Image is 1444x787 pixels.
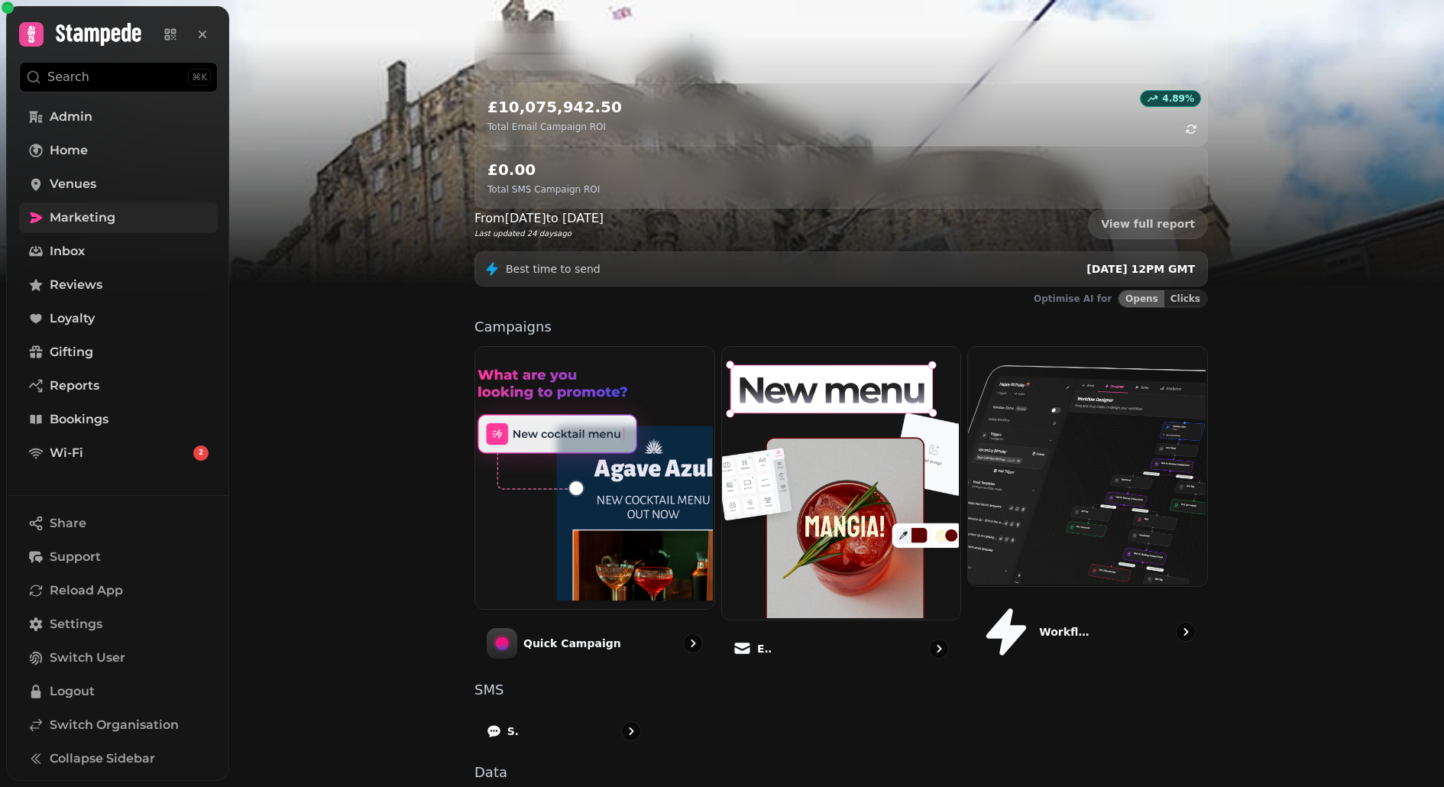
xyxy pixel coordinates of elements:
[19,202,218,233] a: Marketing
[19,337,218,368] a: Gifting
[50,514,86,533] span: Share
[931,641,947,656] svg: go to
[474,209,604,228] p: From [DATE] to [DATE]
[507,724,519,739] p: SMS
[19,575,218,606] button: Reload App
[623,724,639,739] svg: go to
[474,683,1208,697] p: SMS
[50,548,101,566] span: Support
[1178,624,1193,640] svg: go to
[50,649,125,667] span: Switch User
[50,682,95,701] span: Logout
[19,710,218,740] a: Switch Organisation
[19,508,218,539] button: Share
[19,135,218,166] a: Home
[474,709,653,753] a: SMS
[50,444,83,462] span: Wi-Fi
[19,542,218,572] button: Support
[487,121,622,133] p: Total Email Campaign ROI
[967,346,1208,671] a: Workflows (beta)Workflows (beta)
[19,743,218,774] button: Collapse Sidebar
[19,236,218,267] a: Inbox
[50,175,96,193] span: Venues
[19,303,218,334] a: Loyalty
[523,636,621,651] p: Quick Campaign
[199,448,203,458] span: 2
[19,270,218,300] a: Reviews
[1039,624,1089,640] p: Workflows (beta)
[966,345,1206,585] img: Workflows (beta)
[50,716,179,734] span: Switch Organisation
[50,108,92,126] span: Admin
[19,404,218,435] a: Bookings
[487,96,622,118] h2: £10,075,942.50
[474,345,713,607] img: Quick Campaign
[721,346,962,671] a: EmailEmail
[50,581,123,600] span: Reload App
[1178,116,1204,142] button: refresh
[50,242,85,261] span: Inbox
[685,636,701,651] svg: go to
[19,676,218,707] button: Logout
[757,641,772,656] p: Email
[1119,290,1164,307] button: Opens
[19,609,218,640] a: Settings
[1034,293,1112,305] p: Optimise AI for
[720,345,960,618] img: Email
[19,102,218,132] a: Admin
[1170,294,1200,303] span: Clicks
[487,159,600,180] h2: £0.00
[19,438,218,468] a: Wi-Fi2
[474,320,1208,334] p: Campaigns
[474,766,1208,779] p: Data
[50,276,102,294] span: Reviews
[50,141,88,160] span: Home
[50,377,99,395] span: Reports
[50,343,93,361] span: Gifting
[50,410,108,429] span: Bookings
[474,228,604,239] p: Last updated 24 days ago
[19,371,218,401] a: Reports
[474,346,715,671] a: Quick CampaignQuick Campaign
[19,62,218,92] button: Search⌘K
[19,169,218,199] a: Venues
[50,209,115,227] span: Marketing
[19,643,218,673] button: Switch User
[50,750,155,768] span: Collapse Sidebar
[1125,294,1158,303] span: Opens
[506,261,601,277] p: Best time to send
[188,69,211,86] div: ⌘K
[1162,92,1194,105] p: 4.89 %
[50,615,102,633] span: Settings
[1086,263,1195,275] span: [DATE] 12PM GMT
[487,183,600,196] p: Total SMS Campaign ROI
[47,68,89,86] p: Search
[50,309,95,328] span: Loyalty
[1164,290,1207,307] button: Clicks
[1088,209,1208,239] a: View full report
